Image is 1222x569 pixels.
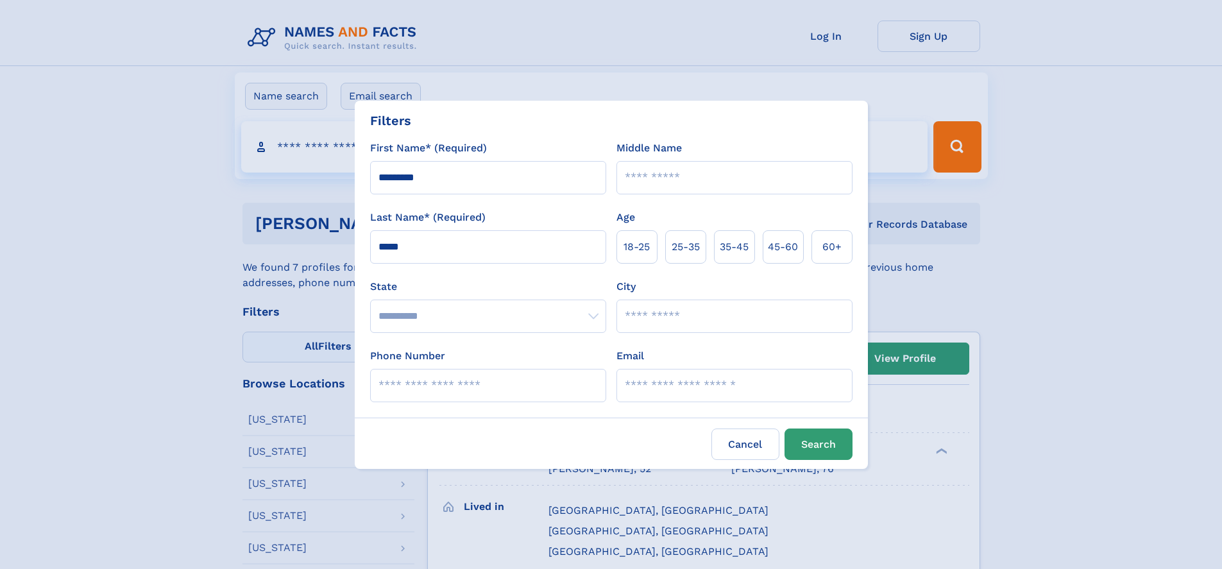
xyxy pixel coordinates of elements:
[768,239,798,255] span: 45‑60
[720,239,749,255] span: 35‑45
[370,111,411,130] div: Filters
[370,210,486,225] label: Last Name* (Required)
[616,348,644,364] label: Email
[616,140,682,156] label: Middle Name
[370,279,606,294] label: State
[616,210,635,225] label: Age
[370,348,445,364] label: Phone Number
[616,279,636,294] label: City
[624,239,650,255] span: 18‑25
[370,140,487,156] label: First Name* (Required)
[785,429,853,460] button: Search
[822,239,842,255] span: 60+
[672,239,700,255] span: 25‑35
[711,429,779,460] label: Cancel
